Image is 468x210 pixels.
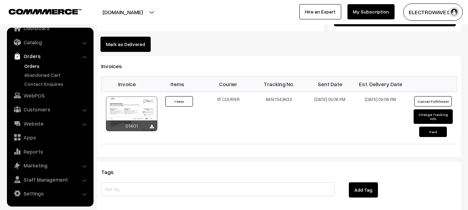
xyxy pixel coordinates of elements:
[23,71,91,79] a: Abandoned Cart
[347,4,395,19] a: My Subscription
[165,96,193,107] button: 1 Item
[9,36,91,48] a: Catalog
[419,127,447,137] button: Paid
[23,80,91,88] a: Contact Enquires
[106,120,157,131] div: 01401
[254,92,304,144] td: 64147543633
[9,7,69,15] a: COMMMERCE
[9,131,91,144] a: Apps
[203,76,254,92] th: Courier
[9,22,91,34] a: Dashboard
[449,7,459,17] img: user
[203,92,254,144] td: ST COURIER
[101,168,122,175] span: Tags
[304,76,355,92] th: Sent Date
[9,117,91,130] a: Website
[254,76,304,92] th: Tracking No.
[9,145,91,158] a: Reports
[78,3,167,21] button: [DOMAIN_NAME]
[9,103,91,116] a: Customers
[9,89,91,102] a: WebPOS
[9,187,91,200] a: Settings
[100,37,151,52] button: Mark as Delivered
[152,76,203,92] th: Items
[9,9,81,14] img: COMMMERCE
[23,62,91,70] a: Orders
[9,173,91,186] a: Staff Management
[9,50,91,62] a: Orders
[304,92,355,144] td: [DATE] 09:08 PM
[101,182,335,196] input: Add Tag
[414,109,453,124] button: Change Tracking Info
[101,63,130,70] span: Invoices
[403,3,463,21] button: ELECTROWAVE DE…
[101,76,152,92] th: Invoice
[9,159,91,172] a: Marketing
[414,96,452,107] button: Cancel Fulfillment
[349,182,378,198] button: Add Tag
[355,76,406,92] th: Est. Delivery Date
[355,92,406,144] td: [DATE] 09:08 PM
[299,4,341,19] a: Hire an Expert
